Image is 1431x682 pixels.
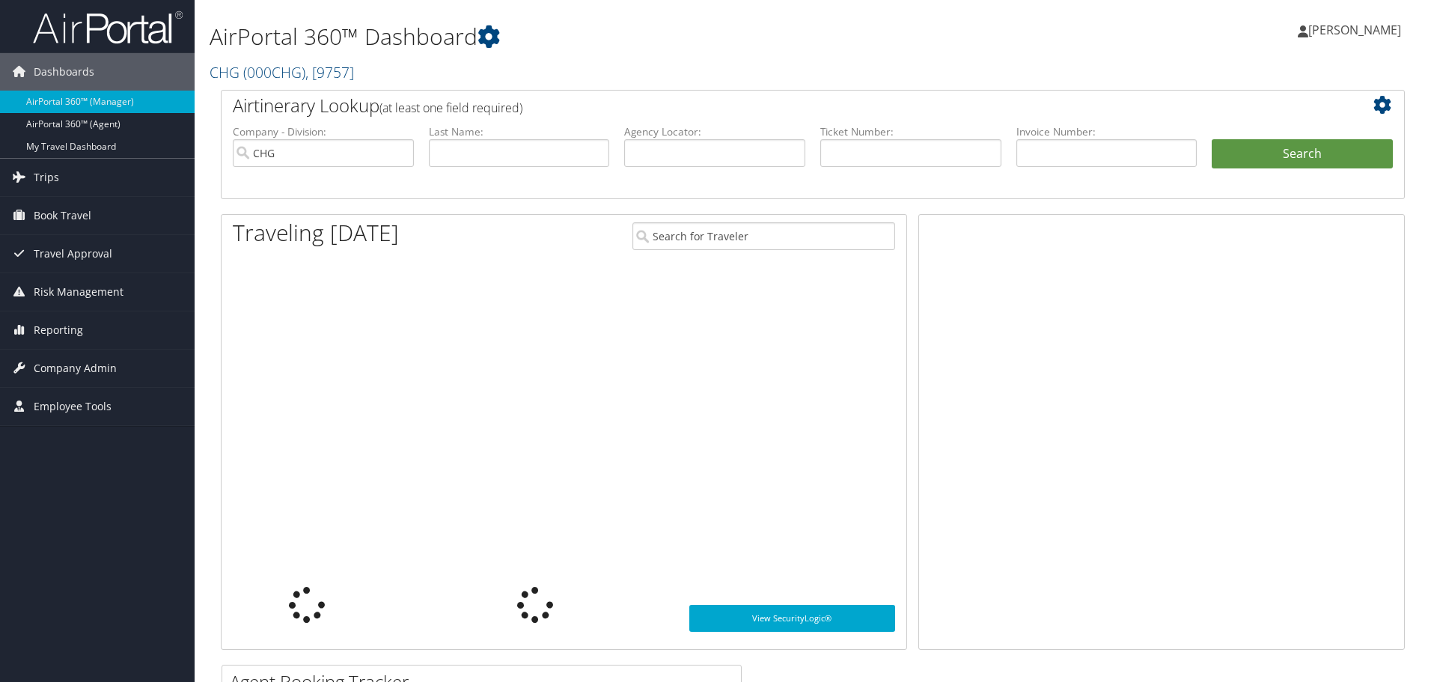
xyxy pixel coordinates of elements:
span: Book Travel [34,197,91,234]
a: CHG [210,62,354,82]
span: [PERSON_NAME] [1308,22,1401,38]
span: Reporting [34,311,83,349]
img: airportal-logo.png [33,10,183,45]
h1: Traveling [DATE] [233,217,399,249]
a: [PERSON_NAME] [1298,7,1416,52]
label: Company - Division: [233,124,414,139]
span: Travel Approval [34,235,112,273]
span: Company Admin [34,350,117,387]
a: View SecurityLogic® [689,605,895,632]
span: ( 000CHG ) [243,62,305,82]
span: Employee Tools [34,388,112,425]
label: Agency Locator: [624,124,805,139]
label: Ticket Number: [820,124,1001,139]
label: Invoice Number: [1016,124,1197,139]
span: Risk Management [34,273,123,311]
span: , [ 9757 ] [305,62,354,82]
label: Last Name: [429,124,610,139]
button: Search [1212,139,1393,169]
span: Dashboards [34,53,94,91]
h1: AirPortal 360™ Dashboard [210,21,1014,52]
span: (at least one field required) [379,100,522,116]
input: Search for Traveler [632,222,895,250]
span: Trips [34,159,59,196]
h2: Airtinerary Lookup [233,93,1294,118]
